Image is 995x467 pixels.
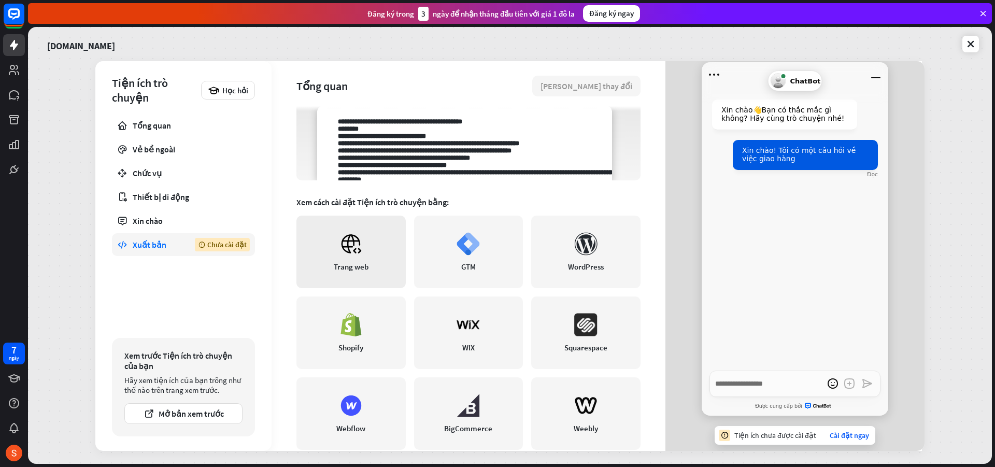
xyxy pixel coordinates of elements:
[338,343,363,352] font: Shopify
[830,431,869,440] a: Cài đặt ngay
[734,431,816,440] font: Tiện ích chưa được cài đặt
[296,197,449,207] font: Xem cách cài đặt Tiện ích trò chuyện bằng:
[222,86,248,95] font: Học hỏi
[531,216,641,288] a: WordPress
[414,296,523,369] a: WIX
[133,239,166,250] font: Xuất bản
[421,9,425,19] font: 3
[568,262,604,272] font: WordPress
[444,423,492,433] font: BigCommerce
[433,9,575,19] font: ngày để nhận tháng đầu tiên với giá 1 đô la
[367,9,414,19] font: Đăng ký trong
[11,343,17,356] font: 7
[296,216,406,288] a: Trang web
[541,81,632,91] font: [PERSON_NAME] thay đổi
[531,377,641,450] a: Weebly
[133,144,175,154] font: Vẻ bề ngoài
[574,423,598,433] font: Weebly
[841,375,858,392] button: Thêm tệp đính kèm
[825,375,841,392] button: mở trình chọn biểu tượng cảm xúc
[790,77,820,85] font: ChatBot
[702,399,888,414] a: Được cung cấp bởiChatBot
[721,106,753,114] font: Xin chào
[414,216,523,288] a: GTM
[133,120,171,131] font: Tổng quan
[334,262,368,272] font: Trang web
[531,296,641,369] a: Squarespace
[112,233,255,256] a: Xuất bản Chưa cài đặt
[47,40,115,52] font: [DOMAIN_NAME]
[112,114,255,137] a: Tổng quan
[112,209,255,232] a: Xin chào
[414,377,523,450] a: BigCommerce
[805,403,835,409] span: ChatBot
[755,403,802,409] font: Được cung cấp bởi
[133,192,189,202] font: Thiết bị di động
[112,76,168,105] font: Tiện ích trò chuyện
[124,350,232,371] font: Xem trước Tiện ích trò chuyện của bạn
[296,79,348,93] font: Tổng quan
[133,168,162,178] font: Chức vụ
[868,66,884,83] button: Thu nhỏ cửa sổ
[768,70,822,91] div: ChatBot
[462,343,475,352] font: WIX
[867,171,878,178] font: Đọc
[9,355,19,361] font: ngày
[589,8,634,18] font: Đăng ký ngay
[742,146,856,163] font: Xin chào! Tôi có một câu hỏi về việc giao hàng
[3,343,25,364] a: 7 ngày
[296,377,406,450] a: Webflow
[112,138,255,161] a: Vẻ bề ngoài
[159,408,224,419] font: Mở bản xem trước
[124,375,241,395] font: Hãy xem tiện ích của bạn trông như thế nào trên trang xem trước.
[532,76,641,96] button: [PERSON_NAME] thay đổi
[753,106,762,114] font: 👋
[721,106,844,122] font: Bạn có thắc mắc gì không? Hãy cùng trò chuyện nhé!
[706,66,722,83] button: Mở menu
[709,371,880,397] textarea: Viết một tin nhắn…
[336,423,365,433] font: Webflow
[296,296,406,369] a: Shopify
[461,262,476,272] font: GTM
[112,162,255,185] a: Chức vụ
[859,375,875,392] button: Gửi tin nhắn
[47,33,115,55] a: [DOMAIN_NAME]
[564,343,607,352] font: Squarespace
[207,240,247,249] font: Chưa cài đặt
[124,403,243,424] button: Mở bản xem trước
[8,4,39,35] button: Mở tiện ích trò chuyện LiveChat
[112,186,255,208] a: Thiết bị di động
[133,216,163,226] font: Xin chào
